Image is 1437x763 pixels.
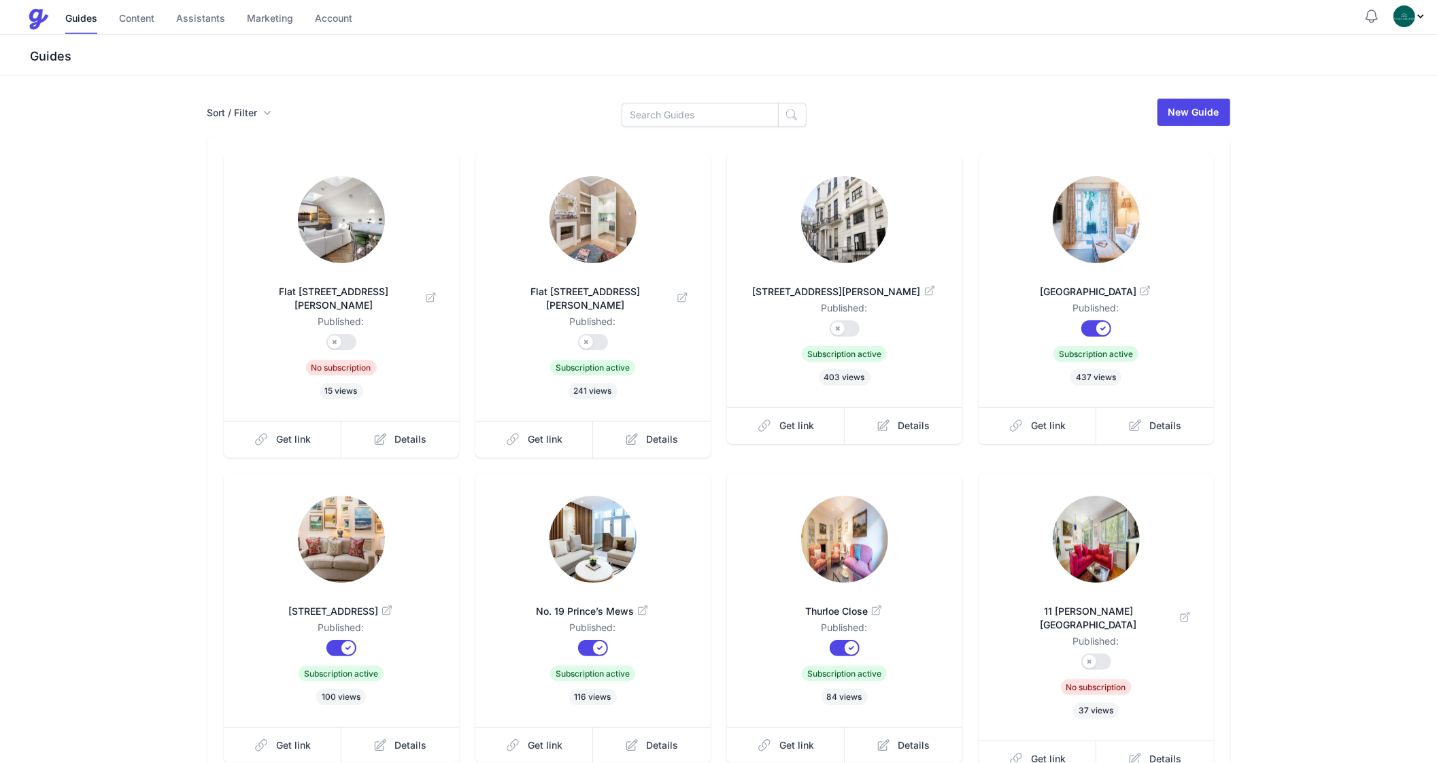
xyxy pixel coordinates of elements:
[246,621,437,640] dd: Published:
[550,360,635,375] span: Subscription active
[1000,285,1192,299] span: [GEOGRAPHIC_DATA]
[528,739,562,752] span: Get link
[1150,419,1182,433] span: Details
[822,689,868,705] span: 84 views
[550,176,637,263] img: 76x8fwygccrwjthm15qs645ukzgx
[1000,269,1192,301] a: [GEOGRAPHIC_DATA]
[1053,346,1138,362] span: Subscription active
[819,369,870,386] span: 403 views
[497,605,689,618] span: No. 19 Prince’s Mews
[395,433,427,446] span: Details
[779,419,814,433] span: Get link
[550,666,635,681] span: Subscription active
[569,383,618,399] span: 241 views
[1000,301,1192,320] dd: Published:
[845,407,962,444] a: Details
[497,285,689,312] span: Flat [STREET_ADDRESS][PERSON_NAME]
[497,269,689,315] a: Flat [STREET_ADDRESS][PERSON_NAME]
[1000,588,1192,634] a: 11 [PERSON_NAME][GEOGRAPHIC_DATA]
[622,103,779,127] input: Search Guides
[1157,99,1230,126] a: New Guide
[1096,407,1214,444] a: Details
[298,496,385,583] img: nk06z5cy3zds41k6spsdgyanbu4l
[341,421,459,458] a: Details
[299,666,384,681] span: Subscription active
[176,5,225,34] a: Assistants
[298,176,385,263] img: fg97da14w7gck46guna1jav548s5
[1031,419,1066,433] span: Get link
[27,8,49,30] img: Guestive Guides
[207,106,271,120] button: Sort / Filter
[1393,5,1426,27] div: Profile Menu
[65,5,97,34] a: Guides
[801,496,888,583] img: x10j0q12otzxkrmepzzhfw6wgpze
[550,496,637,583] img: dkslwatntiovj4x28uqf5nwz333g
[247,5,293,34] a: Marketing
[749,285,941,299] span: [STREET_ADDRESS][PERSON_NAME]
[569,689,617,705] span: 116 views
[1364,8,1380,24] button: Notifications
[316,689,366,705] span: 100 views
[246,269,437,315] a: Flat [STREET_ADDRESS][PERSON_NAME]
[320,383,363,399] span: 15 views
[979,407,1097,444] a: Get link
[475,421,594,458] a: Get link
[246,605,437,618] span: [STREET_ADDRESS]
[119,5,154,34] a: Content
[647,739,679,752] span: Details
[27,48,1437,65] h3: Guides
[246,285,437,312] span: Flat [STREET_ADDRESS][PERSON_NAME]
[593,421,711,458] a: Details
[898,739,930,752] span: Details
[315,5,352,34] a: Account
[779,739,814,752] span: Get link
[1053,496,1140,583] img: e4viec4s2p7nefx4ofwwe4e9z4se
[1000,634,1192,654] dd: Published:
[749,621,941,640] dd: Published:
[647,433,679,446] span: Details
[246,315,437,334] dd: Published:
[246,588,437,621] a: [STREET_ADDRESS]
[306,360,377,375] span: No subscription
[224,421,342,458] a: Get link
[276,433,311,446] span: Get link
[395,739,427,752] span: Details
[802,666,887,681] span: Subscription active
[1073,702,1119,719] span: 37 views
[497,315,689,334] dd: Published:
[528,433,562,446] span: Get link
[497,588,689,621] a: No. 19 Prince’s Mews
[1070,369,1121,386] span: 437 views
[1053,176,1140,263] img: tyey23ztny6pcc1zfjty8i8ao3ll
[727,407,845,444] a: Get link
[1000,605,1192,632] span: 11 [PERSON_NAME][GEOGRAPHIC_DATA]
[898,419,930,433] span: Details
[749,588,941,621] a: Thurloe Close
[749,269,941,301] a: [STREET_ADDRESS][PERSON_NAME]
[1393,5,1415,27] img: oovs19i4we9w73xo0bfpgswpi0cd
[276,739,311,752] span: Get link
[749,605,941,618] span: Thurloe Close
[801,176,888,263] img: vnjgeb1gvocs542h942exb8rgvq2
[749,301,941,320] dd: Published:
[802,346,887,362] span: Subscription active
[497,621,689,640] dd: Published:
[1061,679,1132,695] span: No subscription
